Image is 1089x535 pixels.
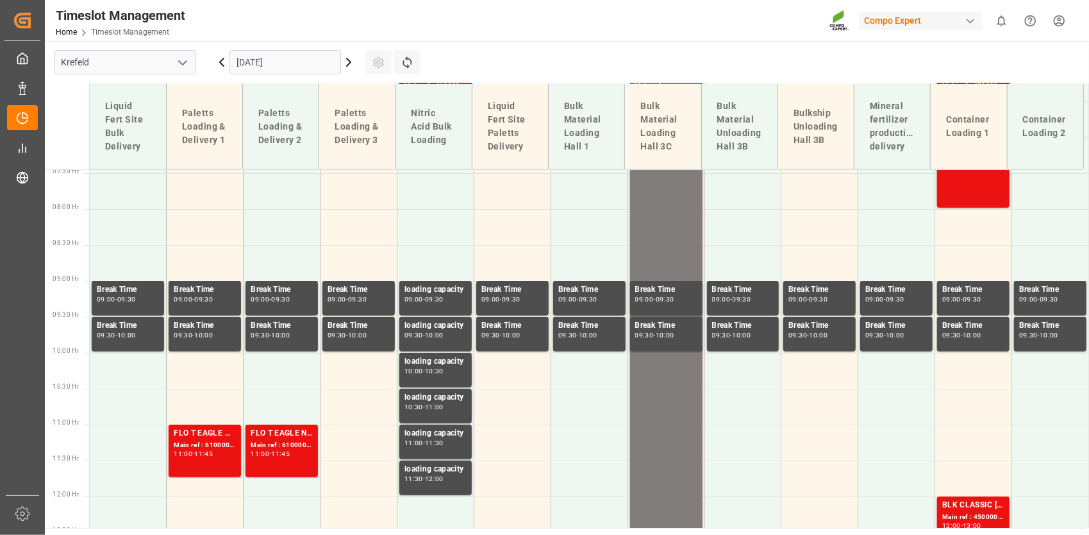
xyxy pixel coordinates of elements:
[942,284,1004,296] div: Break Time
[271,451,290,457] div: 11:45
[483,94,538,158] div: Liquid Fert Site Paletts Delivery
[712,319,774,332] div: Break Time
[404,440,423,446] div: 11:00
[425,368,444,374] div: 10:30
[423,296,425,302] div: -
[653,296,655,302] div: -
[558,296,577,302] div: 09:00
[174,296,192,302] div: 09:00
[1019,284,1081,296] div: Break Time
[579,296,597,302] div: 09:30
[328,319,390,332] div: Break Time
[53,527,79,534] span: 12:30 Hr
[404,332,423,338] div: 09:30
[1016,6,1045,35] button: Help Center
[269,332,271,338] div: -
[635,319,697,332] div: Break Time
[53,239,79,246] span: 08:30 Hr
[172,53,192,72] button: open menu
[194,451,213,457] div: 11:45
[117,296,136,302] div: 09:30
[97,332,115,338] div: 09:30
[251,296,269,302] div: 09:00
[271,332,290,338] div: 10:00
[635,296,654,302] div: 09:00
[425,404,444,410] div: 11:00
[348,296,367,302] div: 09:30
[253,101,308,152] div: Paletts Loading & Delivery 2
[942,296,961,302] div: 09:00
[251,451,269,457] div: 11:00
[97,296,115,302] div: 09:00
[886,296,904,302] div: 09:30
[1038,296,1040,302] div: -
[404,368,423,374] div: 10:00
[807,332,809,338] div: -
[404,296,423,302] div: 09:00
[577,332,579,338] div: -
[865,332,884,338] div: 09:30
[328,332,346,338] div: 09:30
[404,284,467,296] div: loading capacity
[859,8,987,33] button: Compo Expert
[502,332,520,338] div: 10:00
[192,332,194,338] div: -
[404,463,467,476] div: loading capacity
[558,319,620,332] div: Break Time
[788,332,807,338] div: 09:30
[558,332,577,338] div: 09:30
[865,319,927,332] div: Break Time
[865,284,927,296] div: Break Time
[481,332,500,338] div: 09:30
[1038,332,1040,338] div: -
[404,355,467,368] div: loading capacity
[884,332,886,338] div: -
[404,319,467,332] div: loading capacity
[712,94,767,158] div: Bulk Material Unloading Hall 3B
[807,296,809,302] div: -
[425,332,444,338] div: 10:00
[481,284,544,296] div: Break Time
[53,347,79,354] span: 10:00 Hr
[963,296,981,302] div: 09:30
[53,275,79,282] span: 09:00 Hr
[192,296,194,302] div: -
[423,368,425,374] div: -
[1019,296,1038,302] div: 09:00
[117,332,136,338] div: 10:00
[942,319,1004,332] div: Break Time
[1018,108,1073,145] div: Container Loading 2
[251,440,313,451] div: Main ref : 6100002438, 2000002049
[423,440,425,446] div: -
[1019,332,1038,338] div: 09:30
[712,296,731,302] div: 09:00
[788,284,851,296] div: Break Time
[53,167,79,174] span: 07:30 Hr
[500,296,502,302] div: -
[941,108,996,145] div: Container Loading 1
[859,12,982,30] div: Compo Expert
[328,284,390,296] div: Break Time
[346,296,348,302] div: -
[712,332,731,338] div: 09:30
[884,296,886,302] div: -
[53,491,79,498] span: 12:00 Hr
[346,332,348,338] div: -
[229,50,341,74] input: DD.MM.YYYY
[174,427,236,440] div: FLO T EAGLE MASTER [DATE] 25kg(x40) INTFTL S NK 8-0-24 25kg (x40) INTKGA 0-0-28 25kg (x40) INTFLO...
[425,476,444,482] div: 12:00
[404,404,423,410] div: 10:30
[1040,332,1058,338] div: 10:00
[53,311,79,318] span: 09:30 Hr
[558,284,620,296] div: Break Time
[251,284,313,296] div: Break Time
[97,284,159,296] div: Break Time
[987,6,1016,35] button: show 0 new notifications
[788,319,851,332] div: Break Time
[97,319,159,332] div: Break Time
[423,332,425,338] div: -
[53,455,79,462] span: 11:30 Hr
[809,296,827,302] div: 09:30
[656,296,674,302] div: 09:30
[809,332,827,338] div: 10:00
